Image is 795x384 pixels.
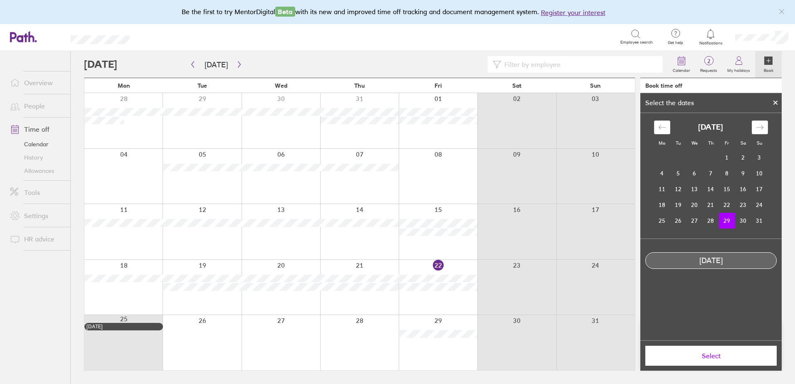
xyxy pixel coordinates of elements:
[654,121,670,134] div: Move backward to switch to the previous month.
[719,181,735,197] td: Friday, August 15, 2025
[735,181,751,197] td: Saturday, August 16, 2025
[118,82,130,89] span: Mon
[695,58,722,64] span: 2
[722,51,755,78] a: My holidays
[686,165,703,181] td: Wednesday, August 6, 2025
[741,140,746,146] small: Sa
[198,58,235,71] button: [DATE]
[501,57,658,72] input: Filter by employee
[735,197,751,213] td: Saturday, August 23, 2025
[722,66,755,73] label: My holidays
[691,140,698,146] small: We
[640,99,699,106] div: Select the dates
[755,51,782,78] a: Book
[751,197,768,213] td: Sunday, August 24, 2025
[703,181,719,197] td: Thursday, August 14, 2025
[3,164,70,177] a: Allowances
[3,151,70,164] a: History
[703,197,719,213] td: Thursday, August 21, 2025
[541,7,605,17] button: Register your interest
[662,40,689,45] span: Get help
[645,113,777,239] div: Calendar
[719,197,735,213] td: Friday, August 22, 2025
[654,213,670,229] td: Monday, August 25, 2025
[435,82,442,89] span: Fri
[670,213,686,229] td: Tuesday, August 26, 2025
[725,140,729,146] small: Fr
[735,213,751,229] td: Saturday, August 30, 2025
[751,150,768,165] td: Sunday, August 3, 2025
[3,98,70,114] a: People
[695,51,722,78] a: 2Requests
[670,197,686,213] td: Tuesday, August 19, 2025
[719,150,735,165] td: Friday, August 1, 2025
[620,40,653,45] span: Employee search
[697,28,724,46] a: Notifications
[3,121,70,138] a: Time off
[703,213,719,229] td: Thursday, August 28, 2025
[751,165,768,181] td: Sunday, August 10, 2025
[668,66,695,73] label: Calendar
[676,140,681,146] small: Tu
[651,352,771,359] span: Select
[751,181,768,197] td: Sunday, August 17, 2025
[275,82,287,89] span: Wed
[182,7,614,17] div: Be the first to try MentorDigital with its new and improved time off tracking and document manage...
[86,324,161,330] div: [DATE]
[275,7,295,17] span: Beta
[3,184,70,201] a: Tools
[3,231,70,247] a: HR advice
[698,123,723,132] strong: [DATE]
[654,181,670,197] td: Monday, August 11, 2025
[645,82,682,89] div: Book time off
[686,181,703,197] td: Wednesday, August 13, 2025
[198,82,207,89] span: Tue
[751,213,768,229] td: Sunday, August 31, 2025
[697,41,724,46] span: Notifications
[757,140,762,146] small: Su
[719,165,735,181] td: Friday, August 8, 2025
[3,207,70,224] a: Settings
[646,256,776,265] div: [DATE]
[590,82,601,89] span: Sun
[659,140,665,146] small: Mo
[512,82,521,89] span: Sat
[668,51,695,78] a: Calendar
[654,165,670,181] td: Monday, August 4, 2025
[645,346,777,366] button: Select
[708,140,714,146] small: Th
[703,165,719,181] td: Thursday, August 7, 2025
[686,213,703,229] td: Wednesday, August 27, 2025
[759,66,778,73] label: Book
[752,121,768,134] div: Move forward to switch to the next month.
[354,82,365,89] span: Thu
[695,66,722,73] label: Requests
[654,197,670,213] td: Monday, August 18, 2025
[152,33,173,40] div: Search
[670,165,686,181] td: Tuesday, August 5, 2025
[735,150,751,165] td: Saturday, August 2, 2025
[3,74,70,91] a: Overview
[735,165,751,181] td: Saturday, August 9, 2025
[670,181,686,197] td: Tuesday, August 12, 2025
[719,213,735,229] td: Selected. Friday, August 29, 2025
[686,197,703,213] td: Wednesday, August 20, 2025
[3,138,70,151] a: Calendar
